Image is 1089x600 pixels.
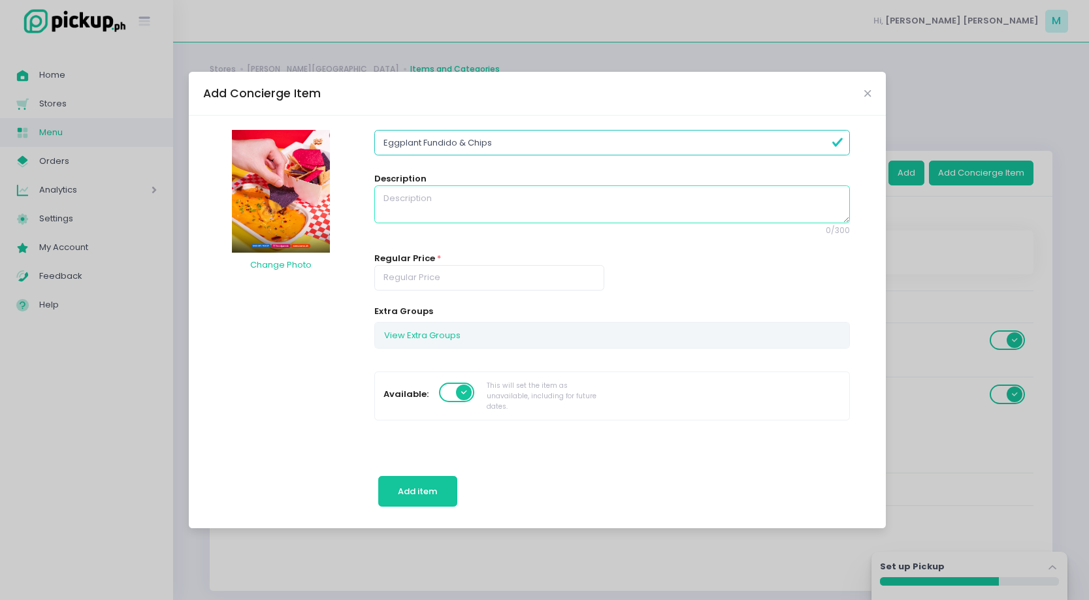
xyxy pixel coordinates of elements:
label: Extra Groups [374,305,433,318]
button: Close [864,90,871,97]
label: Description [374,172,427,185]
label: Regular Price [374,252,435,265]
span: Add item [398,485,437,497]
img: Item Photo [232,130,330,253]
button: View Extra Groups [375,323,470,347]
span: 0 / 300 [374,225,850,237]
button: Change Photo [250,253,312,277]
label: Available: [383,388,429,401]
div: This will set the item as unavailable, including for future dates. [487,381,604,411]
button: Add item [378,476,457,507]
div: Add Concierge Item [203,85,321,102]
input: Regular Price [374,265,604,290]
